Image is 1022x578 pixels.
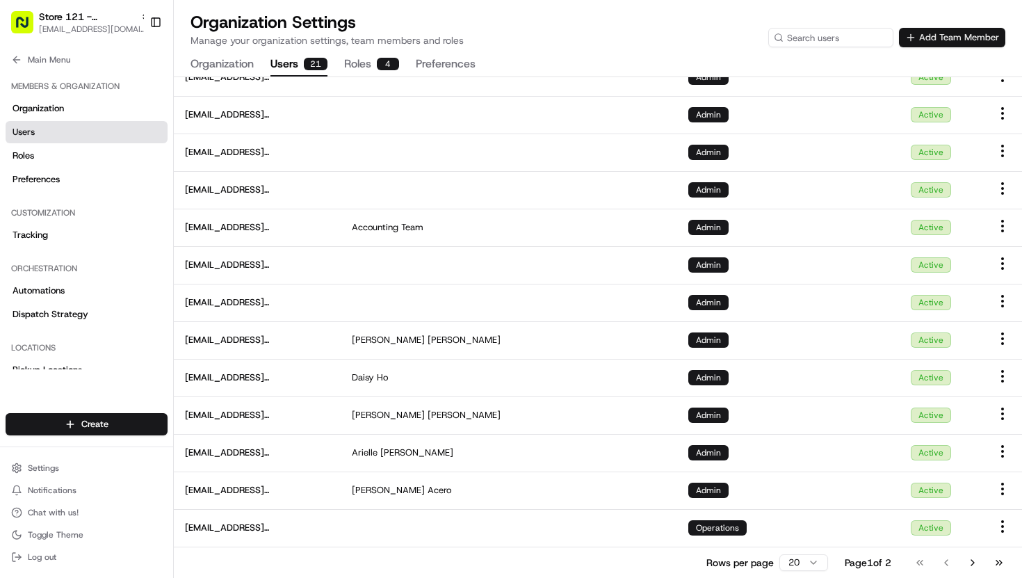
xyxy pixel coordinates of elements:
a: Users [6,121,168,143]
div: Admin [688,220,729,235]
span: [PERSON_NAME] [428,334,501,346]
div: 4 [377,58,399,70]
span: Pickup Locations [13,364,82,376]
img: Nash [14,14,42,42]
div: Active [911,370,951,385]
div: Admin [688,370,729,385]
a: Preferences [6,168,168,191]
input: Clear [36,90,229,104]
button: Roles [344,53,399,77]
span: Toggle Theme [28,529,83,540]
button: Notifications [6,481,168,500]
span: Preferences [13,173,60,186]
span: [PERSON_NAME] [352,334,425,346]
div: Admin [688,70,729,85]
img: 1736555255976-a54dd68f-1ca7-489b-9aae-adbdc363a1c4 [14,133,39,158]
div: Members & Organization [6,75,168,97]
span: [PERSON_NAME] [352,484,425,497]
button: Store 121 - [GEOGRAPHIC_DATA] (Just Salad) [39,10,135,24]
div: Admin [688,332,729,348]
span: Pylon [138,236,168,246]
div: Active [911,145,951,160]
span: [EMAIL_ADDRESS][PERSON_NAME][DOMAIN_NAME] [185,71,330,83]
button: Start new chat [236,137,253,154]
div: 21 [304,58,327,70]
div: Admin [688,408,729,423]
span: [EMAIL_ADDRESS][DOMAIN_NAME] [185,484,330,497]
div: Active [911,445,951,460]
a: Roles [6,145,168,167]
button: Add Team Member [899,28,1005,47]
div: 💻 [117,203,129,214]
div: Start new chat [47,133,228,147]
button: Create [6,413,168,435]
button: Log out [6,547,168,567]
div: Page 1 of 2 [845,556,891,570]
div: Active [911,107,951,122]
span: [PERSON_NAME] [428,409,501,422]
span: [EMAIL_ADDRESS][DOMAIN_NAME] [185,334,330,346]
div: Active [911,332,951,348]
a: Tracking [6,224,168,246]
div: Admin [688,145,729,160]
span: Roles [13,150,34,162]
span: Team [401,221,423,234]
span: Create [81,418,108,431]
button: Organization [190,53,254,77]
div: Active [911,182,951,198]
div: Admin [688,483,729,498]
span: [EMAIL_ADDRESS][DOMAIN_NAME] [185,409,330,422]
span: Log out [28,552,56,563]
span: [EMAIL_ADDRESS][DOMAIN_NAME] [185,109,330,121]
div: Admin [688,445,729,460]
span: Chat with us! [28,507,79,518]
div: Operations [688,520,747,536]
span: [PERSON_NAME] [380,447,453,459]
span: [EMAIL_ADDRESS][DOMAIN_NAME] [185,296,330,309]
span: Acero [428,484,451,497]
a: Dispatch Strategy [6,303,168,326]
div: Admin [688,107,729,122]
div: Admin [688,295,729,310]
span: [PERSON_NAME] [352,409,425,422]
div: Active [911,408,951,423]
span: API Documentation [131,202,223,216]
button: Chat with us! [6,503,168,522]
span: Dispatch Strategy [13,308,88,321]
div: Active [911,220,951,235]
span: Automations [13,284,65,297]
span: Daisy [352,371,374,384]
div: Orchestration [6,257,168,280]
a: 💻API Documentation [112,196,229,221]
div: Admin [688,182,729,198]
input: Search users [768,28,893,47]
p: Welcome 👋 [14,56,253,78]
button: Main Menu [6,50,168,70]
span: Organization [13,102,64,115]
button: Toggle Theme [6,525,168,545]
span: [EMAIL_ADDRESS][DOMAIN_NAME] [185,522,330,534]
button: Preferences [416,53,476,77]
a: Pickup Locations [6,359,168,381]
a: Powered byPylon [98,235,168,246]
span: [EMAIL_ADDRESS][DOMAIN_NAME] [185,146,330,159]
a: 📗Knowledge Base [8,196,112,221]
div: 📗 [14,203,25,214]
span: [EMAIL_ADDRESS][DOMAIN_NAME] [185,447,330,459]
div: Active [911,483,951,498]
span: Settings [28,463,59,474]
div: Locations [6,337,168,359]
span: [EMAIL_ADDRESS][DOMAIN_NAME] [185,221,330,234]
button: [EMAIL_ADDRESS][DOMAIN_NAME] [39,24,150,35]
span: [EMAIL_ADDRESS][DOMAIN_NAME] [185,371,330,384]
span: Tracking [13,229,48,241]
div: Active [911,70,951,85]
button: Store 121 - [GEOGRAPHIC_DATA] (Just Salad)[EMAIL_ADDRESS][DOMAIN_NAME] [6,6,144,39]
span: [EMAIL_ADDRESS][DOMAIN_NAME] [185,184,330,196]
div: Admin [688,257,729,273]
span: Ho [377,371,388,384]
span: Knowledge Base [28,202,106,216]
div: Customization [6,202,168,224]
